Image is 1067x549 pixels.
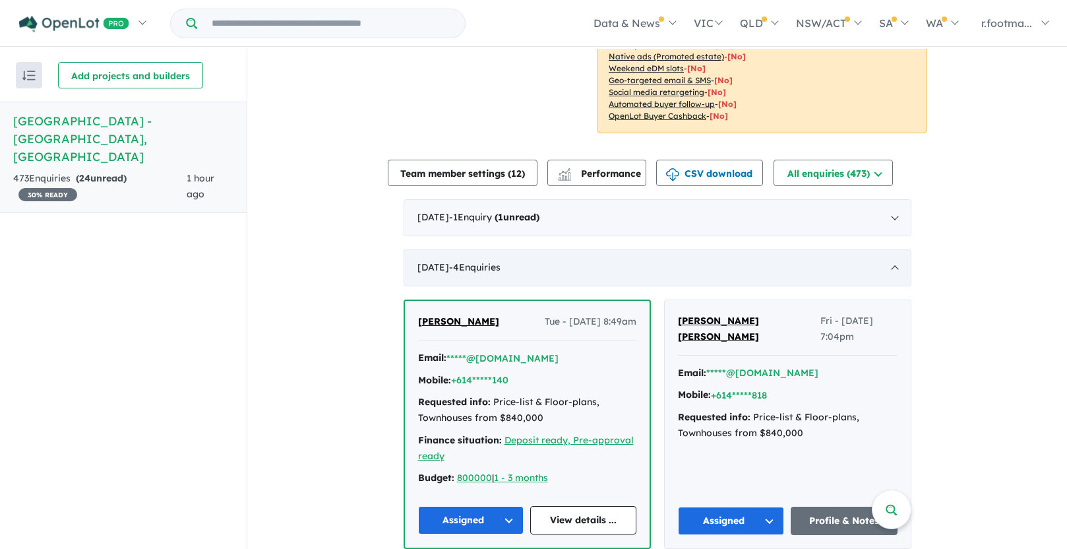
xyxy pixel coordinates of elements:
[404,199,911,236] div: [DATE]
[418,506,524,534] button: Assigned
[656,160,763,186] button: CSV download
[678,410,898,441] div: Price-list & Floor-plans, Townhouses from $840,000
[560,168,641,179] span: Performance
[418,315,499,327] span: [PERSON_NAME]
[547,160,646,186] button: Performance
[457,472,492,484] a: 800000
[418,395,636,426] div: Price-list & Floor-plans, Townhouses from $840,000
[710,111,728,121] span: [No]
[498,211,503,223] span: 1
[666,168,679,181] img: download icon
[13,112,233,166] h5: [GEOGRAPHIC_DATA] - [GEOGRAPHIC_DATA] , [GEOGRAPHIC_DATA]
[687,63,706,73] span: [No]
[791,507,898,535] a: Profile & Notes
[187,172,214,200] span: 1 hour ago
[494,472,548,484] a: 1 - 3 months
[13,171,187,203] div: 473 Enquir ies
[418,374,451,386] strong: Mobile:
[609,99,715,109] u: Automated buyer follow-up
[495,211,539,223] strong: ( unread)
[609,111,706,121] u: OpenLot Buyer Cashback
[418,314,499,330] a: [PERSON_NAME]
[449,261,501,273] span: - 4 Enquir ies
[388,160,537,186] button: Team member settings (12)
[418,470,636,486] div: |
[609,87,704,97] u: Social media retargeting
[727,51,746,61] span: [No]
[418,472,454,484] strong: Budget:
[981,16,1032,30] span: r.footma...
[18,188,77,201] span: 30 % READY
[22,71,36,81] img: sort.svg
[449,211,539,223] span: - 1 Enquir y
[609,75,711,85] u: Geo-targeted email & SMS
[418,434,502,446] strong: Finance situation:
[58,62,203,88] button: Add projects and builders
[714,75,733,85] span: [No]
[609,51,724,61] u: Native ads (Promoted estate)
[718,99,737,109] span: [No]
[678,313,820,345] a: [PERSON_NAME] [PERSON_NAME]
[820,313,898,345] span: Fri - [DATE] 7:04pm
[678,411,750,423] strong: Requested info:
[76,172,127,184] strong: ( unread)
[678,507,785,535] button: Assigned
[774,160,893,186] button: All enquiries (473)
[404,249,911,286] div: [DATE]
[418,434,634,462] a: Deposit ready, Pre-approval ready
[530,506,636,534] a: View details ...
[678,389,711,401] strong: Mobile:
[200,9,462,38] input: Try estate name, suburb, builder or developer
[418,396,491,408] strong: Requested info:
[418,352,446,364] strong: Email:
[511,168,522,179] span: 12
[19,16,129,32] img: Openlot PRO Logo White
[708,87,726,97] span: [No]
[558,172,571,181] img: bar-chart.svg
[678,315,759,342] span: [PERSON_NAME] [PERSON_NAME]
[79,172,90,184] span: 24
[609,63,684,73] u: Weekend eDM slots
[545,314,636,330] span: Tue - [DATE] 8:49am
[559,168,570,176] img: line-chart.svg
[678,367,706,379] strong: Email:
